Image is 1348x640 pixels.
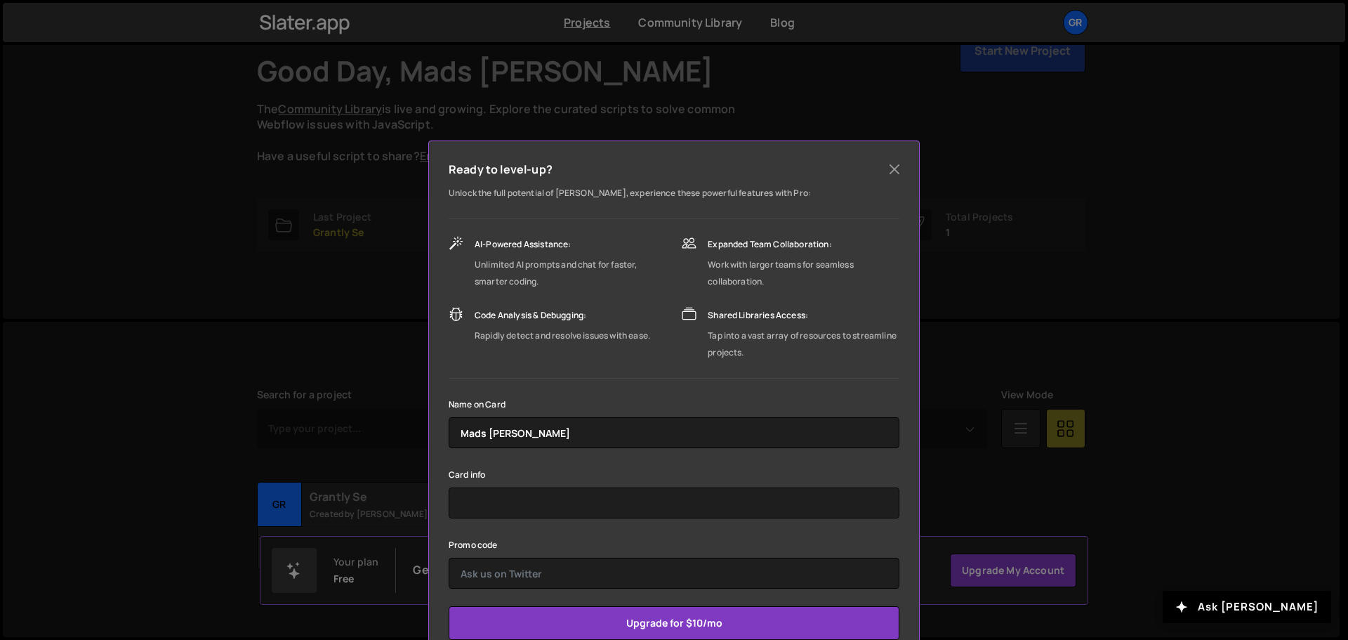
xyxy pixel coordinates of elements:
p: Unlock the full potential of [PERSON_NAME], experience these powerful features with Pro: [449,185,899,202]
div: Tap into a vast array of resources to streamline projects. [708,327,899,361]
h5: Ready to level-up? [449,161,553,178]
iframe: Sikker indtastningsramme til betalingskort [461,488,887,518]
button: Ask [PERSON_NAME] [1163,591,1331,623]
div: Work with larger teams for seamless collaboration. [708,256,899,290]
input: Kelly Slater [449,417,899,448]
div: Code Analysis & Debugging: [475,307,650,324]
label: Card info [449,468,485,482]
input: Upgrade for $10/mo [449,606,899,640]
div: AI-Powered Assistance: [475,236,668,253]
input: Ask us on Twitter [449,558,899,589]
label: Promo code [449,538,498,552]
div: Shared Libraries Access: [708,307,899,324]
div: Unlimited AI prompts and chat for faster, smarter coding. [475,256,668,290]
label: Name on Card [449,398,505,412]
div: Rapidly detect and resolve issues with ease. [475,327,650,344]
button: Close [884,159,905,180]
div: Expanded Team Collaboration: [708,236,899,253]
